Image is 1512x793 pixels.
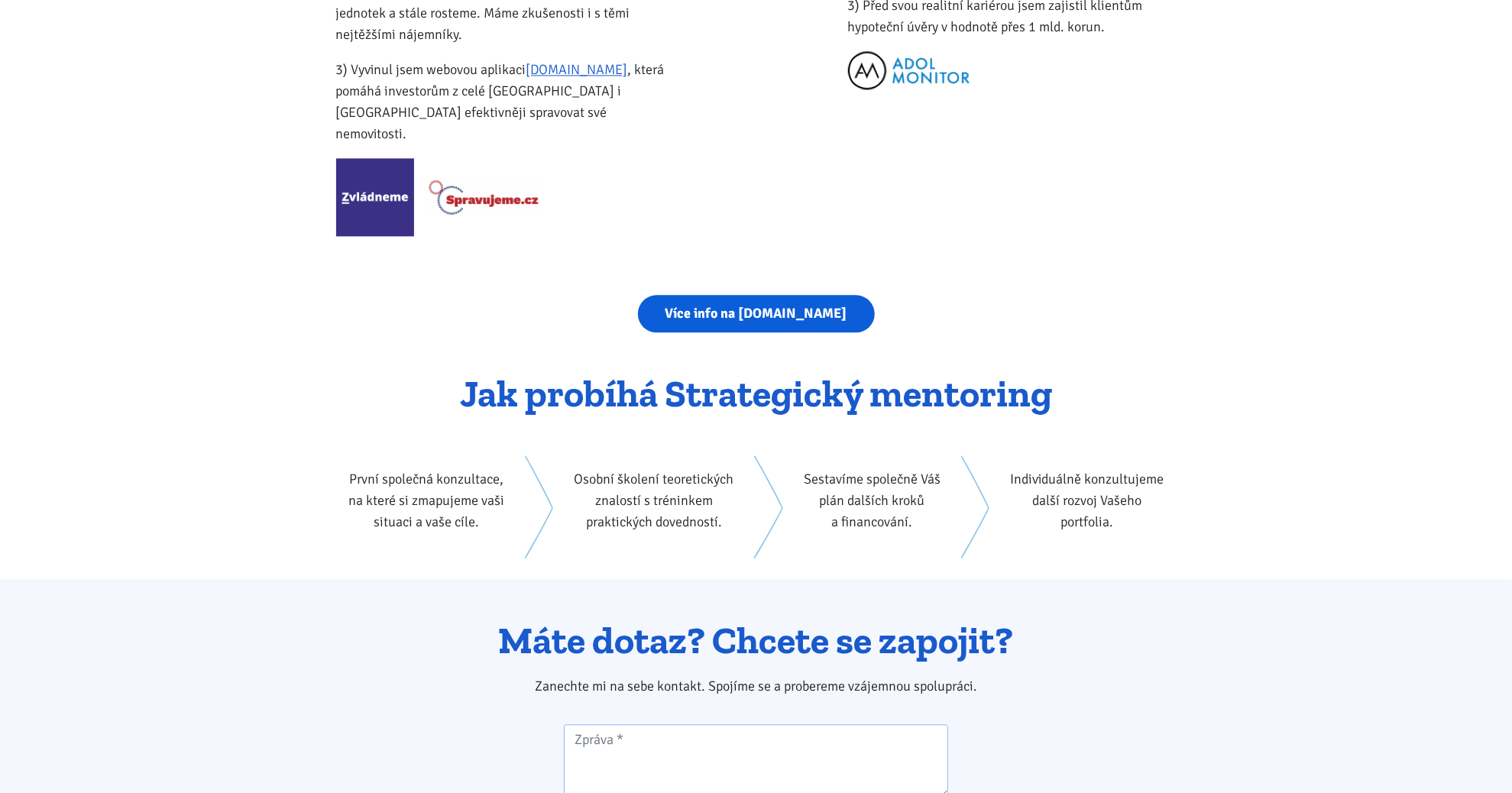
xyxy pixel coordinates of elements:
a: Více info na [DOMAIN_NAME] [638,295,875,332]
a: [DOMAIN_NAME] [526,61,628,78]
h3: Máte dotaz? Chcete se zapojit? [492,620,1021,662]
p: 3) Vyvinul jsem webovou aplikaci , která pomáhá investorům z celé [GEOGRAPHIC_DATA] i [GEOGRAPHIC... [336,59,665,144]
p: Sestavíme společně Váš plán dalších kroků a financování. [804,468,941,532]
p: Zanechte mi na sebe kontakt. Spojíme se a probereme vzájemnou spolupráci. [535,662,977,710]
p: První společná konzultace, na které si zmapujeme vaši situaci a vaše cíle. [348,468,504,532]
p: Osobní školení teoretických znalostí s tréninkem praktických dovedností. [574,468,733,532]
p: Individuálně konzultujeme další rozvoj Vašeho portfolia. [1010,468,1164,532]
